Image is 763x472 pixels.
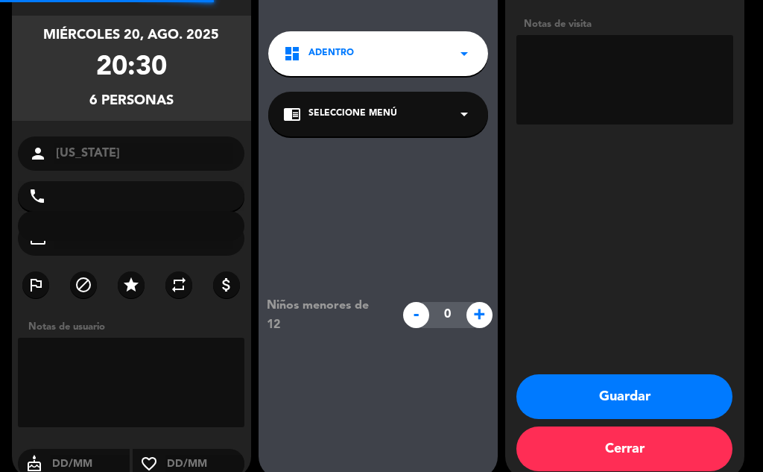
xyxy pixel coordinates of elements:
i: arrow_drop_down [455,45,473,63]
i: star [122,276,140,294]
div: Niños menores de 12 [256,296,395,335]
div: Notas de usuario [21,319,251,335]
button: Guardar [516,374,732,419]
i: block [75,276,92,294]
i: attach_money [218,276,235,294]
div: Notas de visita [516,16,733,32]
div: 6 personas [89,90,174,112]
i: phone [28,187,46,205]
span: Seleccione Menú [308,107,397,122]
button: Cerrar [516,427,732,471]
i: chrome_reader_mode [283,105,301,123]
i: repeat [170,276,188,294]
i: dashboard [283,45,301,63]
span: - [403,302,429,328]
i: outlined_flag [27,276,45,294]
i: arrow_drop_down [455,105,473,123]
div: miércoles 20, ago. 2025 [43,25,219,46]
i: person [29,145,47,163]
div: 20:30 [96,46,167,90]
span: + [466,302,493,328]
span: Adentro [308,46,354,61]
